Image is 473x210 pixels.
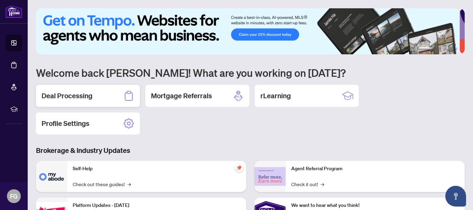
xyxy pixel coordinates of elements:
button: 2 [433,47,436,50]
a: Check it out!→ [291,180,324,188]
p: Self-Help [73,165,241,173]
img: logo [6,5,22,18]
button: Open asap [445,186,466,207]
p: Agent Referral Program [291,165,459,173]
h1: Welcome back [PERSON_NAME]! What are you working on [DATE]? [36,66,465,79]
a: Check out these guides!→ [73,180,131,188]
span: → [321,180,324,188]
h2: Deal Processing [42,91,92,101]
p: Platform Updates - [DATE] [73,202,241,209]
span: → [127,180,131,188]
span: pushpin [235,164,243,172]
img: Self-Help [36,161,67,192]
button: 4 [444,47,447,50]
button: 6 [455,47,458,50]
button: 5 [449,47,452,50]
p: We want to hear what you think! [291,202,459,209]
button: 3 [438,47,441,50]
button: 1 [419,47,430,50]
img: Agent Referral Program [255,167,286,186]
span: FG [10,191,18,201]
h3: Brokerage & Industry Updates [36,146,465,155]
h2: Mortgage Referrals [151,91,212,101]
img: Slide 0 [36,8,459,54]
h2: Profile Settings [42,119,89,128]
h2: rLearning [260,91,291,101]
